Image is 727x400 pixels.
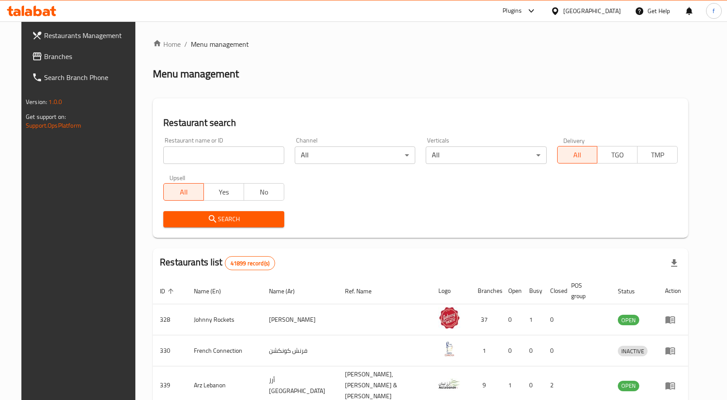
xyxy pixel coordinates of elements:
[163,116,678,129] h2: Restaurant search
[26,96,47,108] span: Version:
[203,183,244,201] button: Yes
[438,373,460,395] img: Arz Lebanon
[262,335,338,366] td: فرنش كونكشن
[153,304,187,335] td: 328
[641,149,674,161] span: TMP
[522,304,543,335] td: 1
[194,286,232,296] span: Name (En)
[543,335,564,366] td: 0
[471,335,501,366] td: 1
[44,72,136,83] span: Search Branch Phone
[295,146,415,164] div: All
[503,6,522,16] div: Plugins
[25,67,143,88] a: Search Branch Phone
[618,381,639,391] span: OPEN
[618,381,639,391] div: OPEN
[184,39,187,49] li: /
[25,46,143,67] a: Branches
[163,146,284,164] input: Search for restaurant name or ID..
[471,278,501,304] th: Branches
[658,278,688,304] th: Action
[207,186,241,198] span: Yes
[225,259,275,268] span: 41899 record(s)
[153,335,187,366] td: 330
[522,335,543,366] td: 0
[664,253,685,274] div: Export file
[543,278,564,304] th: Closed
[160,286,176,296] span: ID
[167,186,200,198] span: All
[618,315,639,325] span: OPEN
[153,39,181,49] a: Home
[501,278,522,304] th: Open
[44,51,136,62] span: Branches
[471,304,501,335] td: 37
[665,345,681,356] div: Menu
[26,111,66,122] span: Get support on:
[563,137,585,143] label: Delivery
[169,174,186,181] label: Upsell
[262,304,338,335] td: [PERSON_NAME]
[563,6,621,16] div: [GEOGRAPHIC_DATA]
[438,307,460,329] img: Johnny Rockets
[187,335,262,366] td: French Connection
[170,214,277,225] span: Search
[26,120,81,131] a: Support.OpsPlatform
[618,315,639,325] div: OPEN
[225,256,275,270] div: Total records count
[187,304,262,335] td: Johnny Rockets
[163,211,284,227] button: Search
[571,280,600,301] span: POS group
[522,278,543,304] th: Busy
[561,149,594,161] span: All
[153,39,688,49] nav: breadcrumb
[163,183,204,201] button: All
[543,304,564,335] td: 0
[244,183,284,201] button: No
[618,346,648,356] span: INACTIVE
[438,338,460,360] img: French Connection
[25,25,143,46] a: Restaurants Management
[501,304,522,335] td: 0
[501,335,522,366] td: 0
[637,146,678,163] button: TMP
[269,286,306,296] span: Name (Ar)
[665,380,681,391] div: Menu
[557,146,598,163] button: All
[48,96,62,108] span: 1.0.0
[618,346,648,356] div: INACTIVE
[713,6,715,16] span: f
[431,278,471,304] th: Logo
[160,256,275,270] h2: Restaurants list
[44,30,136,41] span: Restaurants Management
[345,286,383,296] span: Ref. Name
[248,186,281,198] span: No
[153,67,239,81] h2: Menu management
[191,39,249,49] span: Menu management
[665,314,681,325] div: Menu
[426,146,546,164] div: All
[597,146,637,163] button: TGO
[618,286,646,296] span: Status
[601,149,634,161] span: TGO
